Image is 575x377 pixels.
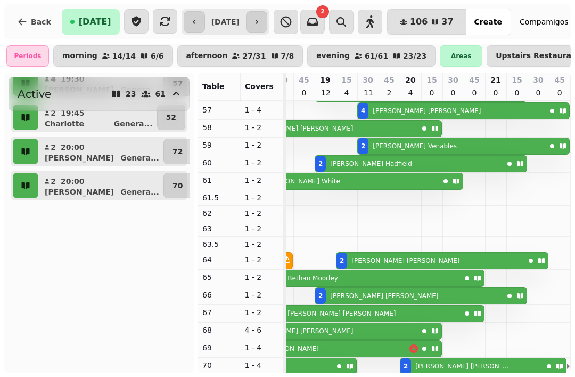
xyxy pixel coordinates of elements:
[126,90,136,98] p: 23
[9,77,190,111] button: Active2361
[361,142,365,150] div: 2
[245,82,274,91] span: Covers
[112,52,136,60] p: 14 / 14
[245,307,279,318] p: 1 - 2
[120,187,159,197] p: Genera ...
[307,45,436,67] button: evening61/6123/23
[469,75,479,85] p: 45
[50,142,56,153] p: 2
[50,108,56,118] p: 2
[202,290,236,300] p: 66
[245,254,279,265] p: 1 - 2
[361,107,365,115] div: 4
[448,75,458,85] p: 30
[330,292,438,300] p: [PERSON_NAME] [PERSON_NAME]
[61,142,85,153] p: 20:00
[321,9,324,14] span: 2
[155,90,166,98] p: 61
[287,309,396,318] p: [PERSON_NAME] [PERSON_NAME]
[474,18,502,26] span: Create
[202,360,236,371] p: 70
[202,254,236,265] p: 64
[330,159,412,168] p: [PERSON_NAME] Hadfield
[172,180,183,191] p: 70
[406,87,415,98] p: 4
[163,173,192,198] button: 70
[202,342,236,353] p: 69
[202,325,236,335] p: 68
[318,159,323,168] div: 2
[520,17,569,27] span: Compamigos
[373,142,457,150] p: [PERSON_NAME] Venables
[321,87,330,98] p: 12
[242,52,266,60] p: 27 / 31
[202,82,225,91] span: Table
[373,107,481,115] p: [PERSON_NAME] [PERSON_NAME]
[45,118,84,129] p: Charlotte
[202,157,236,168] p: 60
[61,176,85,187] p: 20:00
[277,75,287,85] p: 30
[281,52,294,60] p: 7 / 8
[318,292,323,300] div: 2
[245,272,279,283] p: 1 - 2
[172,146,183,157] p: 72
[405,75,415,85] p: 20
[490,75,500,85] p: 21
[365,52,388,60] p: 61 / 61
[245,122,279,133] p: 1 - 2
[202,307,236,318] p: 67
[320,75,330,85] p: 19
[245,124,353,133] p: [PERSON_NAME] [PERSON_NAME]
[50,176,56,187] p: 2
[202,239,236,250] p: 63.5
[202,175,236,186] p: 61
[299,75,309,85] p: 45
[415,362,511,371] p: [PERSON_NAME] [PERSON_NAME]
[533,75,543,85] p: 30
[428,87,436,98] p: 0
[177,45,303,67] button: afternoon27/317/8
[40,173,161,198] button: 220:00[PERSON_NAME]Genera...
[151,52,164,60] p: 6 / 6
[245,192,279,203] p: 1 - 2
[120,153,159,163] p: Genera ...
[404,362,408,371] div: 2
[202,192,236,203] p: 61.5
[40,139,161,164] button: 220:00[PERSON_NAME]Genera...
[79,18,111,26] span: [DATE]
[441,18,453,26] span: 37
[245,105,279,115] p: 1 - 4
[364,87,372,98] p: 11
[245,223,279,234] p: 1 - 2
[202,272,236,283] p: 65
[316,52,350,60] p: evening
[157,105,185,130] button: 52
[114,118,153,129] p: Genera ...
[202,122,236,133] p: 58
[202,223,236,234] p: 63
[202,140,236,150] p: 59
[45,153,114,163] p: [PERSON_NAME]
[61,108,85,118] p: 19:45
[202,105,236,115] p: 57
[440,45,482,67] div: Areas
[342,87,351,98] p: 4
[245,140,279,150] p: 1 - 2
[470,87,479,98] p: 0
[534,87,543,98] p: 0
[53,45,173,67] button: morning14/146/6
[266,177,340,186] p: [PERSON_NAME] White
[466,9,511,35] button: Create
[202,208,236,219] p: 62
[384,75,394,85] p: 45
[163,139,192,164] button: 72
[62,52,97,60] p: morning
[410,18,428,26] span: 106
[512,75,522,85] p: 15
[245,342,279,353] p: 1 - 4
[300,87,308,98] p: 0
[385,87,393,98] p: 2
[6,45,49,67] div: Periods
[18,86,51,101] h2: Active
